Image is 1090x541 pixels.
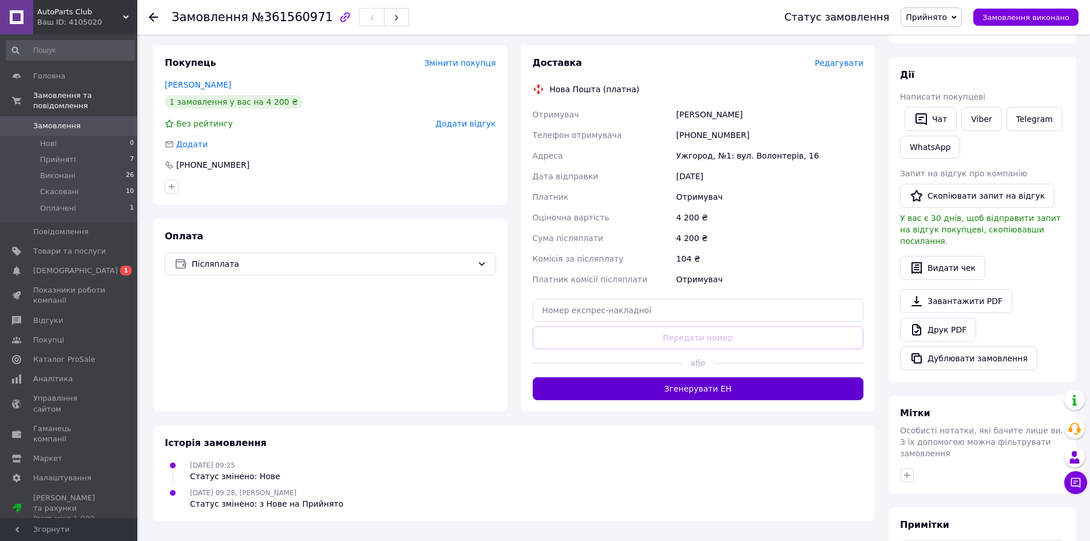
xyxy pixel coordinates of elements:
[900,136,960,159] a: WhatsApp
[900,169,1027,178] span: Запит на відгук про компанію
[165,57,216,68] span: Покупець
[33,453,62,464] span: Маркет
[40,187,79,197] span: Скасовані
[33,315,63,326] span: Відгуки
[900,318,976,342] a: Друк PDF
[190,461,235,469] span: [DATE] 09:25
[533,234,604,243] span: Сума післяплати
[900,69,914,80] span: Дії
[533,377,864,400] button: Згенерувати ЕН
[533,110,579,119] span: Отримувач
[190,489,296,497] span: [DATE] 09:28, [PERSON_NAME]
[33,246,106,256] span: Товари та послуги
[906,13,947,22] span: Прийнято
[175,159,251,171] div: [PHONE_NUMBER]
[533,57,582,68] span: Доставка
[176,140,208,149] span: Додати
[33,227,89,237] span: Повідомлення
[165,231,203,242] span: Оплата
[6,40,135,61] input: Пошук
[130,155,134,165] span: 7
[33,473,92,483] span: Налаштування
[674,207,866,228] div: 4 200 ₴
[674,187,866,207] div: Отримувач
[533,213,609,222] span: Оціночна вартість
[674,145,866,166] div: Ужгород, №1: вул. Волонтерів, 16
[900,92,985,101] span: Написати покупцеві
[674,104,866,125] div: [PERSON_NAME]
[33,266,118,276] span: [DEMOGRAPHIC_DATA]
[681,357,715,369] span: або
[33,90,137,111] span: Замовлення та повідомлення
[190,498,343,510] div: Статус змінено: з Нове на Прийнято
[674,228,866,248] div: 4 200 ₴
[784,11,890,23] div: Статус замовлення
[33,71,65,81] span: Головна
[33,285,106,306] span: Показники роботи компанії
[165,95,303,109] div: 1 замовлення у вас на 4 200 ₴
[425,58,496,68] span: Змінити покупця
[982,13,1069,22] span: Замовлення виконано
[961,107,1001,131] a: Viber
[533,192,569,202] span: Платник
[905,107,957,131] button: Чат
[674,248,866,269] div: 104 ₴
[674,166,866,187] div: [DATE]
[176,119,233,128] span: Без рейтингу
[900,256,985,280] button: Видати чек
[40,139,57,149] span: Нові
[33,121,81,131] span: Замовлення
[900,408,930,418] span: Мітки
[190,471,280,482] div: Статус змінено: Нове
[33,493,106,524] span: [PERSON_NAME] та рахунки
[33,424,106,444] span: Гаманець компанії
[40,203,76,214] span: Оплачені
[900,346,1037,370] button: Дублювати замовлення
[40,155,76,165] span: Прийняті
[120,266,132,275] span: 1
[1006,107,1063,131] a: Telegram
[533,254,624,263] span: Комісія за післяплату
[815,58,863,68] span: Редагувати
[130,203,134,214] span: 1
[192,258,473,270] span: Післяплата
[33,393,106,414] span: Управління сайтом
[900,289,1012,313] a: Завантажити PDF
[126,171,134,181] span: 26
[130,139,134,149] span: 0
[149,11,158,23] div: Повернутися назад
[172,10,248,24] span: Замовлення
[973,9,1079,26] button: Замовлення виконано
[900,426,1063,458] span: Особисті нотатки, які бачите лише ви. З їх допомогою можна фільтрувати замовлення
[435,119,496,128] span: Додати відгук
[37,7,123,17] span: AutoParts Club
[900,214,1061,246] span: У вас є 30 днів, щоб відправити запит на відгук покупцеві, скопіювавши посилання.
[547,84,643,95] div: Нова Пошта (платна)
[33,354,95,365] span: Каталог ProSale
[533,172,598,181] span: Дата відправки
[900,184,1055,208] button: Скопіювати запит на відгук
[533,151,563,160] span: Адреса
[33,374,73,384] span: Аналітика
[165,80,231,89] a: [PERSON_NAME]
[165,437,267,448] span: Історія замовлення
[37,17,137,27] div: Ваш ID: 4105020
[674,269,866,290] div: Отримувач
[40,171,76,181] span: Виконані
[126,187,134,197] span: 10
[252,10,333,24] span: №361560971
[533,131,622,140] span: Телефон отримувача
[533,299,864,322] input: Номер експрес-накладної
[900,519,949,530] span: Примітки
[674,125,866,145] div: [PHONE_NUMBER]
[33,514,106,524] div: Prom мікс 1 000
[533,275,648,284] span: Платник комісії післяплати
[1064,471,1087,494] button: Чат з покупцем
[33,335,64,345] span: Покупці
